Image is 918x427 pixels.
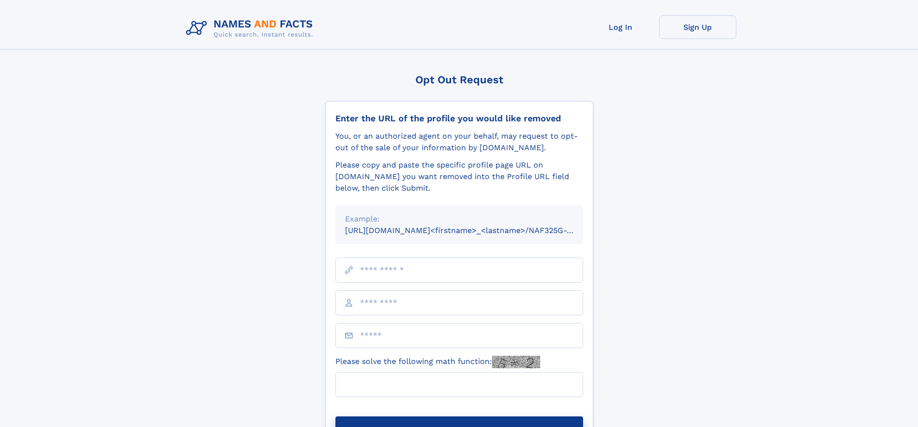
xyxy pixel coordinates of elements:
[335,130,583,154] div: You, or an authorized agent on your behalf, may request to opt-out of the sale of your informatio...
[335,356,540,368] label: Please solve the following math function:
[345,226,601,235] small: [URL][DOMAIN_NAME]<firstname>_<lastname>/NAF325G-xxxxxxxx
[335,113,583,124] div: Enter the URL of the profile you would like removed
[325,74,593,86] div: Opt Out Request
[182,15,321,41] img: Logo Names and Facts
[582,15,659,39] a: Log In
[335,159,583,194] div: Please copy and paste the specific profile page URL on [DOMAIN_NAME] you want removed into the Pr...
[345,213,573,225] div: Example:
[659,15,736,39] a: Sign Up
